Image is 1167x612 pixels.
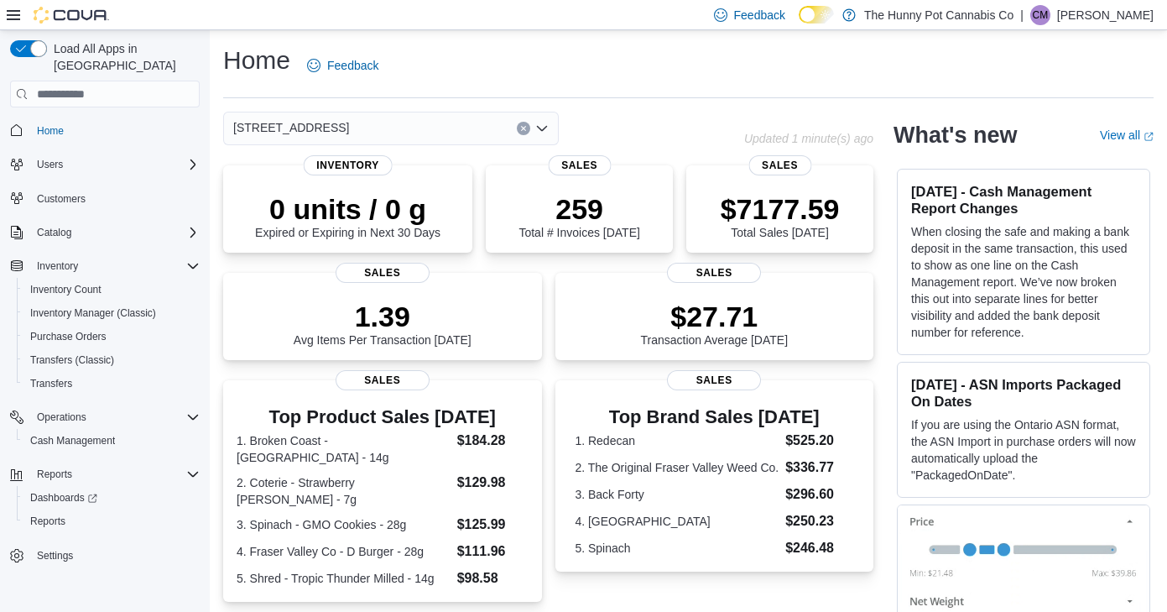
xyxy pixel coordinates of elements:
span: Dashboards [30,491,97,505]
dd: $125.99 [457,515,529,535]
a: Reports [23,511,72,531]
span: Sales [336,370,430,390]
span: Inventory Count [23,280,200,300]
dd: $336.77 [785,458,853,478]
span: Cash Management [30,434,115,447]
img: Cova [34,7,109,24]
a: View allExternal link [1100,128,1154,142]
p: The Hunny Pot Cannabis Co [864,5,1013,25]
span: Feedback [734,7,785,24]
span: Reports [30,515,65,528]
span: Transfers [30,377,72,390]
h2: What's new [893,122,1017,149]
p: | [1020,5,1024,25]
div: Total # Invoices [DATE] [518,192,639,239]
button: Cash Management [17,429,206,452]
span: Users [30,154,200,175]
span: Sales [748,155,811,175]
span: Settings [30,545,200,566]
button: Home [3,118,206,142]
span: Sales [667,370,761,390]
div: Transaction Average [DATE] [640,300,788,347]
dd: $98.58 [457,568,529,588]
button: Operations [3,405,206,429]
span: Transfers (Classic) [23,350,200,370]
span: Home [30,119,200,140]
button: Transfers [17,372,206,395]
span: Transfers (Classic) [30,353,114,367]
span: Inventory Manager (Classic) [23,303,200,323]
nav: Complex example [10,111,200,611]
a: Inventory Count [23,280,108,300]
div: Avg Items Per Transaction [DATE] [294,300,471,347]
p: 259 [518,192,639,226]
div: Total Sales [DATE] [721,192,840,239]
span: Inventory [37,259,78,273]
a: Purchase Orders [23,327,113,347]
dt: 5. Spinach [575,540,779,557]
dt: 3. Back Forty [575,486,779,503]
span: Purchase Orders [30,330,107,343]
dt: 2. Coterie - Strawberry [PERSON_NAME] - 7g [237,474,451,508]
span: Settings [37,549,73,562]
span: Reports [37,468,72,481]
button: Catalog [3,221,206,244]
dd: $246.48 [785,538,853,558]
span: Operations [30,407,200,427]
button: Purchase Orders [17,325,206,348]
span: Home [37,124,64,138]
a: Cash Management [23,431,122,451]
button: Inventory Manager (Classic) [17,301,206,325]
h3: [DATE] - ASN Imports Packaged On Dates [911,376,1136,410]
button: Reports [17,510,206,533]
dt: 4. [GEOGRAPHIC_DATA] [575,513,779,530]
button: Users [30,154,70,175]
h3: Top Product Sales [DATE] [237,407,529,427]
p: $27.71 [640,300,788,333]
span: [STREET_ADDRESS] [233,118,349,138]
button: Operations [30,407,93,427]
button: Reports [3,463,206,486]
span: Customers [37,192,86,206]
p: $7177.59 [721,192,840,226]
span: Catalog [30,222,200,243]
button: Settings [3,543,206,568]
a: Transfers (Classic) [23,350,121,370]
dt: 5. Shred - Tropic Thunder Milled - 14g [237,570,451,587]
span: Inventory Count [30,283,102,296]
dt: 4. Fraser Valley Co - D Burger - 28g [237,543,451,560]
a: Home [30,121,70,141]
span: Customers [30,188,200,209]
p: When closing the safe and making a bank deposit in the same transaction, this used to show as one... [911,223,1136,341]
dd: $111.96 [457,541,529,562]
span: Dashboards [23,488,200,508]
span: Reports [30,464,200,484]
a: Dashboards [23,488,104,508]
dd: $296.60 [785,484,853,505]
button: Transfers (Classic) [17,348,206,372]
a: Transfers [23,374,79,394]
button: Customers [3,186,206,211]
a: Feedback [300,49,385,82]
span: CM [1033,5,1049,25]
span: Inventory Manager (Classic) [30,306,156,320]
dt: 1. Broken Coast - [GEOGRAPHIC_DATA] - 14g [237,432,451,466]
span: Cash Management [23,431,200,451]
button: Reports [30,464,79,484]
p: 0 units / 0 g [255,192,440,226]
button: Clear input [517,122,530,135]
div: Corrin Marier [1030,5,1050,25]
span: Feedback [327,57,378,74]
button: Inventory Count [17,278,206,301]
h3: Top Brand Sales [DATE] [575,407,853,427]
dt: 1. Redecan [575,432,779,449]
p: If you are using the Ontario ASN format, the ASN Import in purchase orders will now automatically... [911,416,1136,484]
h1: Home [223,44,290,77]
dd: $250.23 [785,511,853,531]
button: Inventory [30,256,85,276]
a: Inventory Manager (Classic) [23,303,163,323]
button: Inventory [3,254,206,278]
dd: $525.20 [785,431,853,451]
button: Users [3,153,206,176]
